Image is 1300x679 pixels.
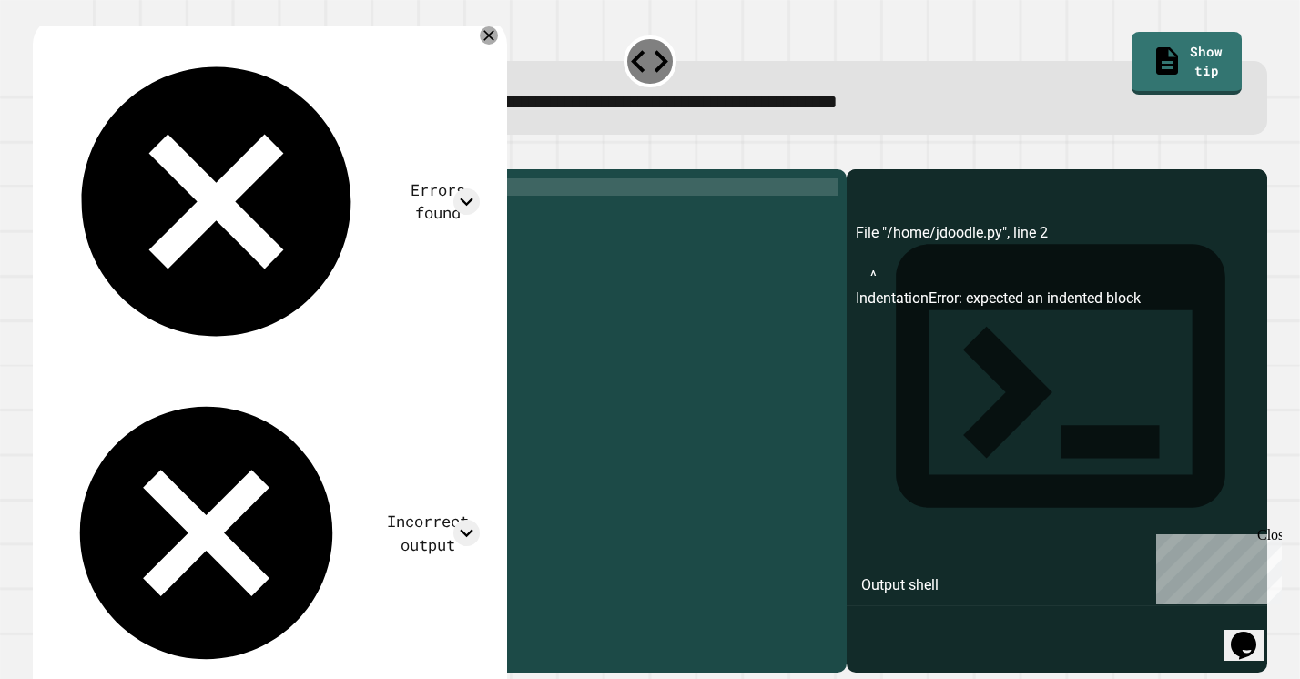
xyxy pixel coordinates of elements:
[7,7,126,116] div: Chat with us now!Close
[397,178,480,225] div: Errors found
[1149,527,1282,604] iframe: chat widget
[856,222,1258,673] div: File "/home/jdoodle.py", line 2 ^ IndentationError: expected an indented block
[1224,606,1282,661] iframe: chat widget
[376,510,480,556] div: Incorrect output
[1132,32,1243,96] a: Show tip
